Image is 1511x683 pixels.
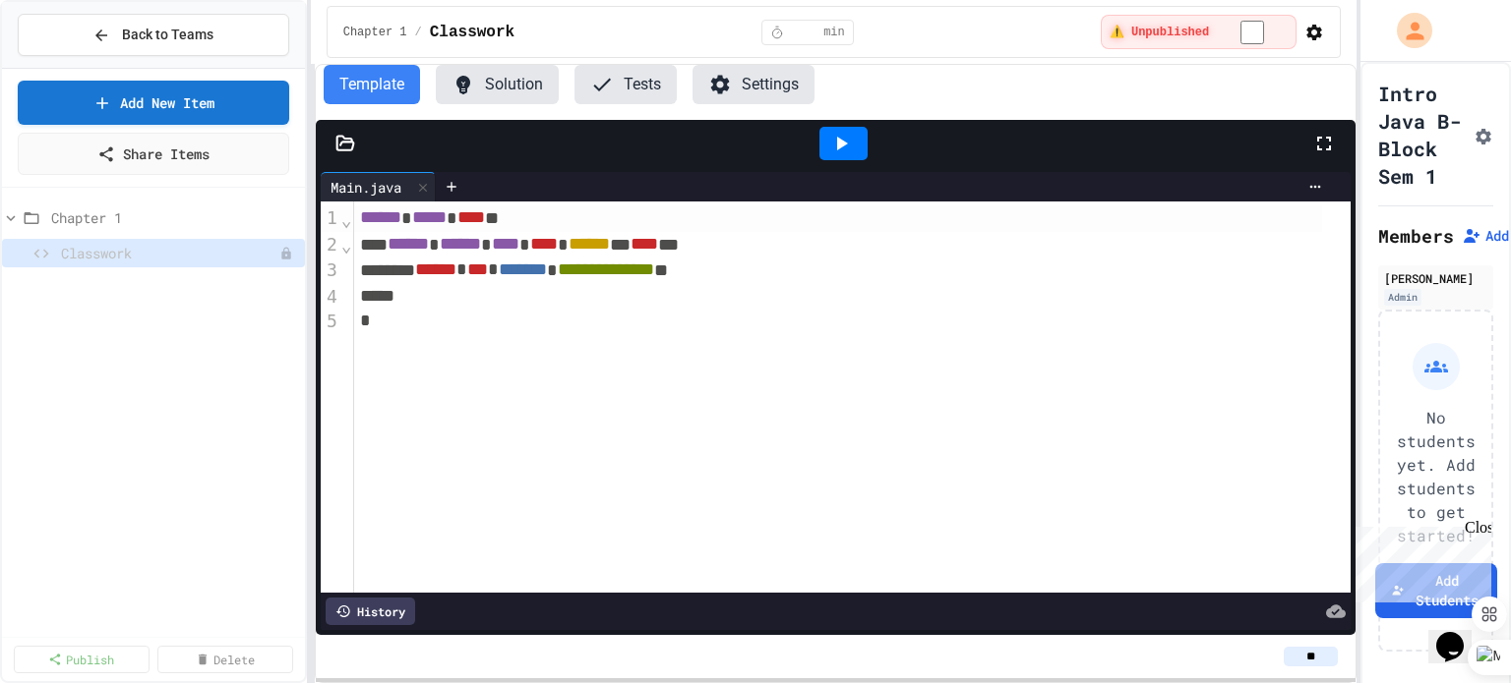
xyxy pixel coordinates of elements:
div: ⚠️ Students cannot see this content! Click the toggle to publish it and make it visible to your c... [1101,15,1297,49]
button: Settings [693,65,815,104]
h2: Members [1378,222,1454,250]
div: 5 [321,309,340,333]
div: Chat with us now!Close [8,8,136,125]
div: 4 [321,284,340,309]
div: Main.java [321,172,436,201]
iframe: chat widget [1428,604,1491,663]
button: Add [1462,226,1509,246]
button: Back to Teams [18,14,289,56]
span: ⚠️ Unpublished [1110,25,1209,40]
div: [PERSON_NAME] [1384,269,1487,287]
button: Solution [436,65,559,104]
a: Publish [14,646,150,673]
div: 3 [321,257,340,284]
span: Chapter 1 [343,25,407,40]
span: / [415,25,422,40]
button: Tests [574,65,677,104]
span: min [823,25,845,40]
span: Classwork [61,243,279,263]
div: History [326,598,415,625]
div: 2 [321,232,340,258]
div: My Account [1376,8,1437,53]
span: Fold line [340,235,353,256]
a: Share Items [18,133,289,175]
a: Delete [157,646,293,673]
button: Template [324,65,420,104]
span: Fold line [340,209,353,230]
div: 1 [321,205,340,232]
div: Admin [1384,289,1421,306]
a: Add New Item [18,81,289,125]
span: Back to Teams [122,25,213,45]
h1: Intro Java B-Block Sem 1 [1378,80,1466,190]
div: Unpublished [279,247,293,260]
div: Main.java [321,177,411,198]
button: Assignment Settings [1474,123,1493,146]
input: publish toggle [1217,21,1288,44]
iframe: chat widget [1348,519,1491,602]
span: Chapter 1 [51,207,297,228]
span: Classwork [430,21,514,44]
p: No students yet. Add students to get started! [1396,406,1476,547]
